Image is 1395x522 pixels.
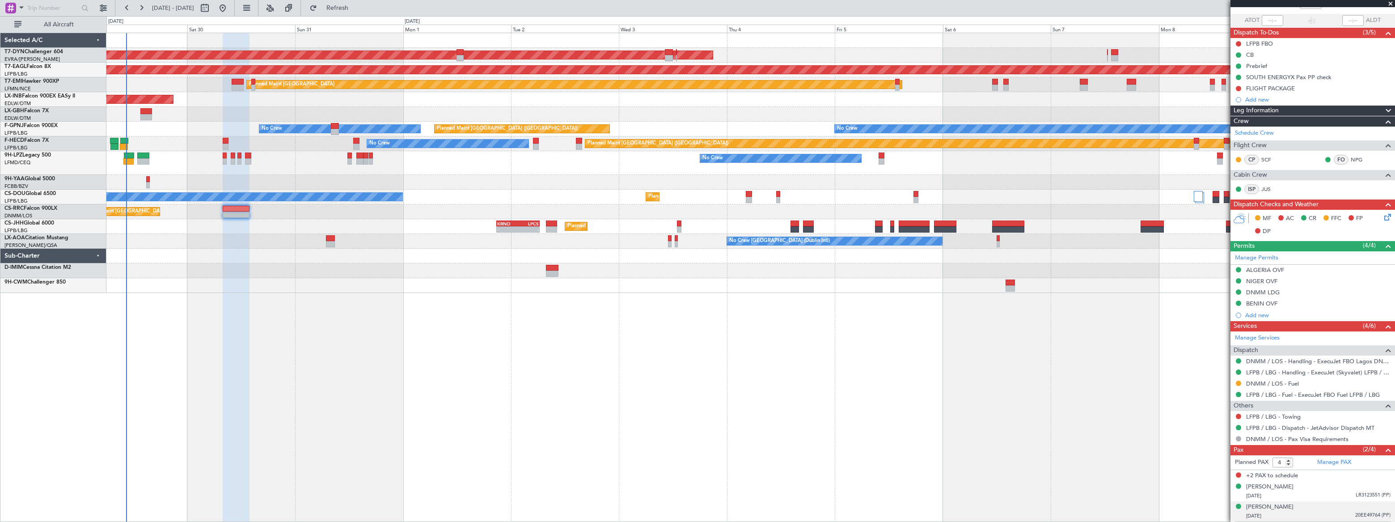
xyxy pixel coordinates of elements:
[4,130,28,136] a: LFPB/LBG
[4,235,68,241] a: LX-AOACitation Mustang
[1263,214,1271,223] span: MF
[249,78,334,91] div: Planned Maint [GEOGRAPHIC_DATA]
[1234,401,1253,411] span: Others
[4,108,49,114] a: LX-GBHFalcon 7X
[835,25,943,33] div: Fri 5
[1246,369,1391,376] a: LFPB / LBG - Handling - ExecuJet (Skyvalet) LFPB / LBG
[511,25,619,33] div: Tue 2
[1235,254,1278,263] a: Manage Permits
[4,206,57,211] a: CS-RRCFalcon 900LX
[1261,156,1281,164] a: SCF
[1262,15,1283,26] input: --:--
[1363,28,1376,37] span: (3/5)
[4,221,24,226] span: CS-JHH
[1246,266,1284,274] div: ALGERIA OVF
[1246,289,1280,296] div: DNMM LDG
[405,18,420,25] div: [DATE]
[27,1,79,15] input: Trip Number
[4,56,60,63] a: EVRA/[PERSON_NAME]
[1246,503,1294,512] div: [PERSON_NAME]
[1363,445,1376,454] span: (2/4)
[727,25,835,33] div: Thu 4
[1246,391,1380,399] a: LFPB / LBG - Fuel - ExecuJet FBO Fuel LFPB / LBG
[1366,16,1381,25] span: ALDT
[1234,116,1249,127] span: Crew
[1234,241,1255,251] span: Permits
[4,280,27,285] span: 9H-CWM
[4,108,24,114] span: LX-GBH
[1234,28,1279,38] span: Dispatch To-Dos
[1246,62,1267,70] div: Prebrief
[1334,155,1348,165] div: FO
[4,183,28,190] a: FCBB/BZV
[4,49,63,55] a: T7-DYNChallenger 604
[1261,185,1281,193] a: JUS
[4,100,31,107] a: EDLW/DTM
[1246,435,1348,443] a: DNMM / LOS - Pax Visa Requirements
[1246,483,1294,492] div: [PERSON_NAME]
[1234,445,1243,455] span: Pax
[10,17,97,32] button: All Aircraft
[1234,170,1267,180] span: Cabin Crew
[4,265,71,270] a: D-IMIMCessna Citation M2
[1159,25,1267,33] div: Mon 8
[1244,184,1259,194] div: ISP
[4,138,49,143] a: F-HECDFalcon 7X
[1234,199,1319,210] span: Dispatch Checks and Weather
[518,227,539,232] div: -
[4,153,22,158] span: 9H-LPZ
[403,25,511,33] div: Mon 1
[1234,140,1267,151] span: Flight Crew
[497,227,518,232] div: -
[1234,106,1279,116] span: Leg Information
[1234,321,1257,331] span: Services
[702,152,723,165] div: No Crew
[4,212,32,219] a: DNMM/LOS
[1356,214,1363,223] span: FP
[187,25,295,33] div: Sat 30
[4,176,25,182] span: 9H-YAA
[4,85,31,92] a: LFMN/NCE
[4,159,30,166] a: LFMD/CEQ
[23,21,94,28] span: All Aircraft
[1356,492,1391,499] span: LR3123551 (PP)
[1246,85,1295,92] div: FLIGHT PACKAGE
[1355,512,1391,519] span: 20EE49764 (PP)
[518,221,539,226] div: LPCS
[4,123,24,128] span: F-GPNJ
[437,122,578,136] div: Planned Maint [GEOGRAPHIC_DATA] ([GEOGRAPHIC_DATA])
[262,122,282,136] div: No Crew
[1245,96,1391,103] div: Add new
[4,93,22,99] span: LX-INB
[4,79,59,84] a: T7-EMIHawker 900XP
[1317,458,1351,467] a: Manage PAX
[943,25,1051,33] div: Sat 6
[4,123,58,128] a: F-GPNJFalcon 900EX
[1246,471,1298,480] span: +2 PAX to schedule
[1235,129,1274,138] a: Schedule Crew
[295,25,403,33] div: Sun 31
[4,198,28,204] a: LFPB/LBG
[4,144,28,151] a: LFPB/LBG
[81,205,222,218] div: Planned Maint [GEOGRAPHIC_DATA] ([GEOGRAPHIC_DATA])
[1245,16,1260,25] span: ATOT
[4,191,56,196] a: CS-DOUGlobal 6500
[1246,424,1374,432] a: LFPB / LBG - Dispatch - JetAdvisor Dispatch MT
[1331,214,1341,223] span: FFC
[1246,51,1254,59] div: CB
[1246,277,1277,285] div: NIGER OVF
[4,265,23,270] span: D-IMIM
[619,25,727,33] div: Wed 3
[1246,357,1391,365] a: DNMM / LOS - Handling - ExecuJet FBO Lagos DNMM / LOS
[4,227,28,234] a: LFPB/LBG
[319,5,356,11] span: Refresh
[4,115,31,122] a: EDLW/DTM
[4,79,22,84] span: T7-EMI
[1245,311,1391,319] div: Add new
[1235,334,1280,343] a: Manage Services
[1309,214,1316,223] span: CR
[4,206,24,211] span: CS-RRC
[152,4,194,12] span: [DATE] - [DATE]
[1286,214,1294,223] span: AC
[4,153,51,158] a: 9H-LPZLegacy 500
